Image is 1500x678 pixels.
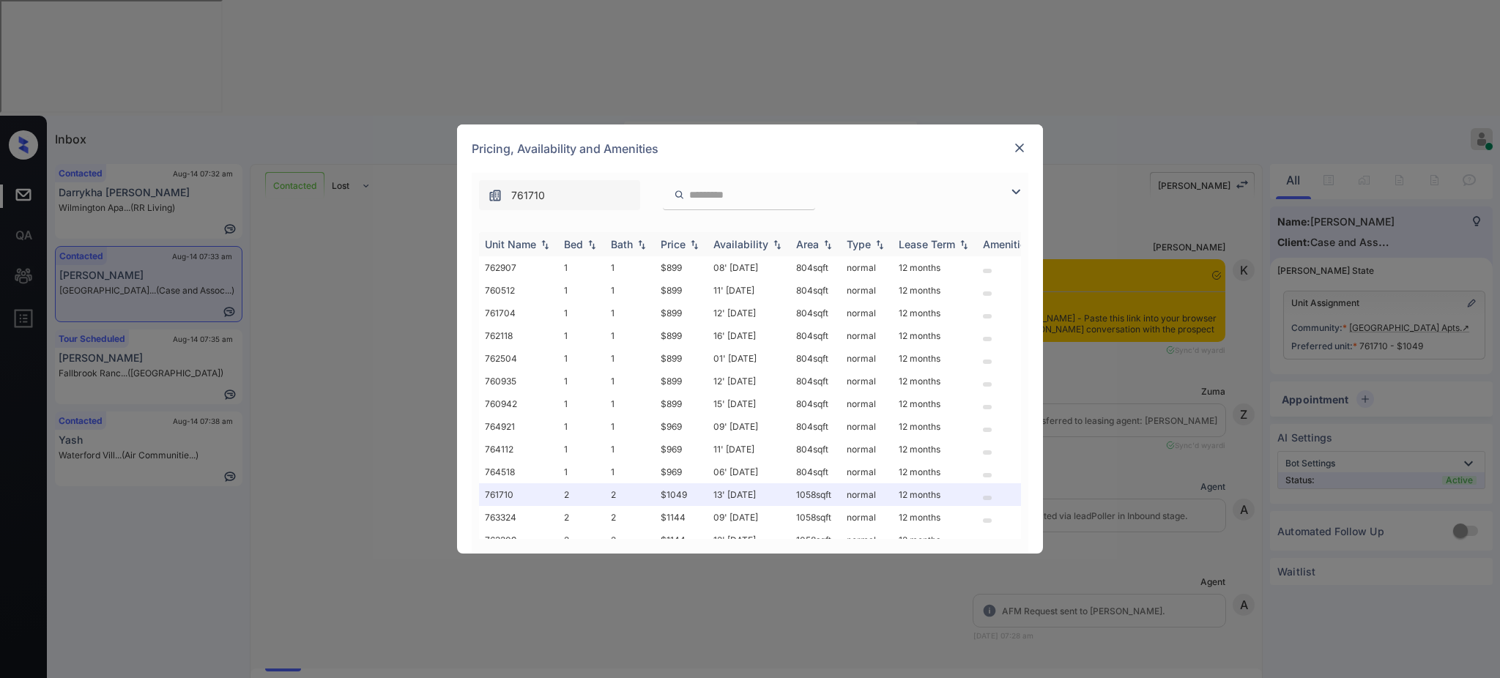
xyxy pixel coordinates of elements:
[479,506,558,529] td: 763324
[605,483,655,506] td: 2
[841,256,893,279] td: normal
[605,461,655,483] td: 1
[893,370,977,392] td: 12 months
[605,324,655,347] td: 1
[790,529,841,551] td: 1058 sqft
[708,483,790,506] td: 13' [DATE]
[479,438,558,461] td: 764112
[841,302,893,324] td: normal
[790,279,841,302] td: 804 sqft
[558,370,605,392] td: 1
[485,238,536,250] div: Unit Name
[564,238,583,250] div: Bed
[790,256,841,279] td: 804 sqft
[708,415,790,438] td: 09' [DATE]
[708,461,790,483] td: 06' [DATE]
[655,279,708,302] td: $899
[605,438,655,461] td: 1
[479,256,558,279] td: 762907
[605,370,655,392] td: 1
[790,347,841,370] td: 804 sqft
[893,506,977,529] td: 12 months
[872,239,887,250] img: sorting
[708,279,790,302] td: 11' [DATE]
[893,438,977,461] td: 12 months
[605,279,655,302] td: 1
[655,483,708,506] td: $1049
[841,506,893,529] td: normal
[841,483,893,506] td: normal
[893,279,977,302] td: 12 months
[634,239,649,250] img: sorting
[655,370,708,392] td: $899
[841,529,893,551] td: normal
[790,438,841,461] td: 804 sqft
[713,238,768,250] div: Availability
[790,461,841,483] td: 804 sqft
[457,124,1043,173] div: Pricing, Availability and Amenities
[479,483,558,506] td: 761710
[841,347,893,370] td: normal
[841,279,893,302] td: normal
[558,506,605,529] td: 2
[605,347,655,370] td: 1
[605,506,655,529] td: 2
[790,302,841,324] td: 804 sqft
[790,324,841,347] td: 804 sqft
[605,529,655,551] td: 2
[820,239,835,250] img: sorting
[558,324,605,347] td: 1
[841,415,893,438] td: normal
[558,279,605,302] td: 1
[661,238,686,250] div: Price
[841,392,893,415] td: normal
[893,415,977,438] td: 12 months
[674,188,685,201] img: icon-zuma
[847,238,871,250] div: Type
[558,392,605,415] td: 1
[558,529,605,551] td: 2
[488,188,502,203] img: icon-zuma
[605,302,655,324] td: 1
[655,302,708,324] td: $899
[605,415,655,438] td: 1
[479,324,558,347] td: 762118
[605,392,655,415] td: 1
[893,392,977,415] td: 12 months
[841,461,893,483] td: normal
[655,347,708,370] td: $899
[584,239,599,250] img: sorting
[511,187,545,204] span: 761710
[708,324,790,347] td: 16' [DATE]
[841,370,893,392] td: normal
[655,256,708,279] td: $899
[479,461,558,483] td: 764518
[479,279,558,302] td: 760512
[1007,183,1025,201] img: icon-zuma
[893,461,977,483] td: 12 months
[893,529,977,551] td: 12 months
[790,483,841,506] td: 1058 sqft
[708,370,790,392] td: 12' [DATE]
[479,370,558,392] td: 760935
[611,238,633,250] div: Bath
[558,256,605,279] td: 1
[655,438,708,461] td: $969
[655,324,708,347] td: $899
[893,324,977,347] td: 12 months
[893,302,977,324] td: 12 months
[790,392,841,415] td: 804 sqft
[538,239,552,250] img: sorting
[655,461,708,483] td: $969
[655,529,708,551] td: $1144
[1012,141,1027,155] img: close
[796,238,819,250] div: Area
[983,238,1032,250] div: Amenities
[893,256,977,279] td: 12 months
[558,415,605,438] td: 1
[770,239,784,250] img: sorting
[479,392,558,415] td: 760942
[790,370,841,392] td: 804 sqft
[479,347,558,370] td: 762504
[841,438,893,461] td: normal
